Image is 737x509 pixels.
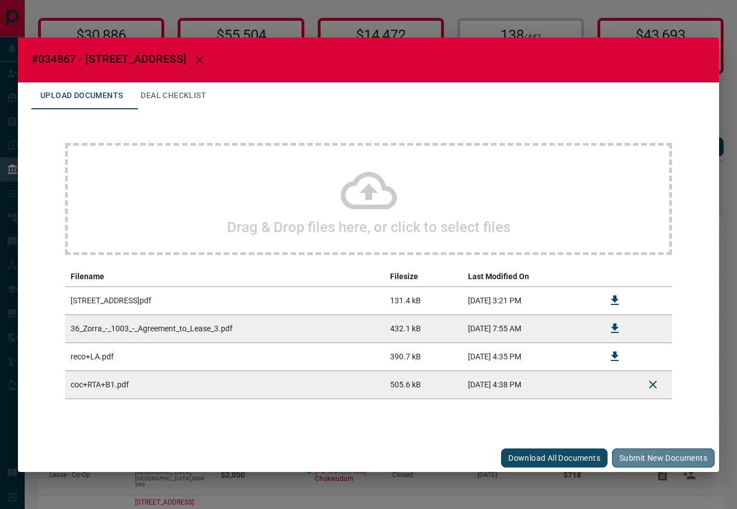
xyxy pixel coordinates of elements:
td: [DATE] 4:35 PM [462,343,596,371]
td: 131.4 kB [384,286,462,314]
button: Submit new documents [612,448,715,468]
td: 36_Zorra_-_1003_-_Agreement_to_Lease_3.pdf [65,314,384,343]
th: Last Modified On [462,266,596,287]
th: Filesize [384,266,462,287]
td: [DATE] 7:55 AM [462,314,596,343]
th: Filename [65,266,384,287]
td: [STREET_ADDRESS]pdf [65,286,384,314]
button: Download [601,343,628,370]
td: [DATE] 3:21 PM [462,286,596,314]
button: Download [601,315,628,342]
td: 505.6 kB [384,371,462,399]
button: Download All Documents [501,448,608,468]
th: download action column [596,266,634,287]
h2: Drag & Drop files here, or click to select files [227,219,511,235]
div: Drag & Drop files here, or click to select files [65,143,672,255]
button: Delete [639,371,666,398]
button: Deal Checklist [132,82,215,109]
td: 390.7 kB [384,343,462,371]
th: delete file action column [634,266,672,287]
td: [DATE] 4:38 PM [462,371,596,399]
td: coc+RTA+B1.pdf [65,371,384,399]
td: reco+LA.pdf [65,343,384,371]
td: 432.1 kB [384,314,462,343]
button: Upload Documents [31,82,132,109]
span: #034867 - [STREET_ADDRESS] [31,52,186,66]
button: Download [601,287,628,314]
